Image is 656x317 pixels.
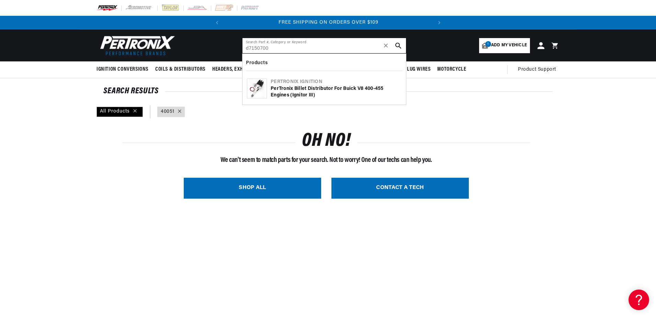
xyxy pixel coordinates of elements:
[97,107,143,117] div: All Products
[224,19,433,26] div: Announcement
[518,61,559,78] summary: Product Support
[212,66,293,73] span: Headers, Exhausts & Components
[331,178,469,199] a: CONTACT A TECH
[184,178,321,199] a: SHOP ALL
[97,61,152,78] summary: Ignition Conversions
[434,61,470,78] summary: Motorcycle
[247,79,267,98] img: PerTronix Billet Distributor for Buick V8 400-455 Engines (Ignitor III)
[161,108,174,116] a: 40051
[518,66,556,73] span: Product Support
[485,41,491,47] span: 1
[271,79,401,85] div: Pertronix Ignition
[246,60,268,66] b: Products
[389,66,431,73] span: Spark Plug Wires
[271,85,401,99] div: PerTronix Billet Distributor for Buick V8 400-455 Engines (Ignitor III)
[79,16,577,30] slideshow-component: Translation missing: en.sections.announcements.announcement_bar
[242,38,406,53] input: Search Part #, Category or Keyword
[491,42,527,49] span: Add my vehicle
[152,61,209,78] summary: Coils & Distributors
[224,19,433,26] div: 2 of 2
[385,61,434,78] summary: Spark Plug Wires
[155,66,205,73] span: Coils & Distributors
[210,16,224,30] button: Translation missing: en.sections.announcements.previous_announcement
[97,34,176,57] img: Pertronix
[103,88,553,95] div: SEARCH RESULTS
[209,61,296,78] summary: Headers, Exhausts & Components
[391,38,406,53] button: search button
[123,155,530,166] p: We can't seem to match parts for your search. Not to worry! One of our techs can help you.
[432,16,446,30] button: Translation missing: en.sections.announcements.next_announcement
[437,66,466,73] span: Motorcycle
[479,38,530,53] a: 1Add my vehicle
[279,20,378,25] span: FREE SHIPPING ON ORDERS OVER $109
[97,66,148,73] span: Ignition Conversions
[302,133,351,150] h1: OH NO!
